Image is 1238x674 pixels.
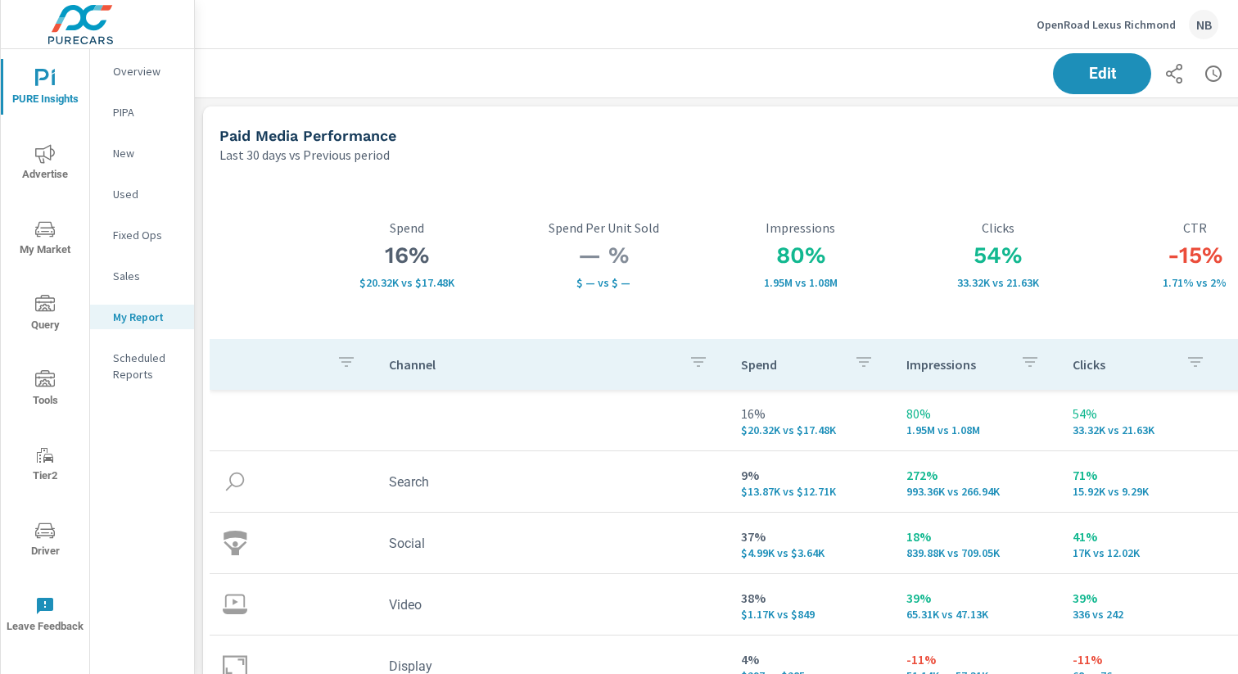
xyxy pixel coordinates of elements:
[113,350,181,382] p: Scheduled Reports
[1073,608,1213,621] p: 336 vs 242
[389,356,675,373] p: Channel
[90,100,194,124] div: PIPA
[906,649,1046,669] p: -11%
[703,220,900,235] p: Impressions
[741,588,881,608] p: 38%
[1189,10,1218,39] div: NB
[113,104,181,120] p: PIPA
[703,276,900,289] p: 1,949,691 vs 1,080,426
[1073,588,1213,608] p: 39%
[376,461,728,503] td: Search
[1069,66,1135,81] span: Edit
[223,592,247,617] img: icon-video.svg
[6,446,84,486] span: Tier2
[90,305,194,329] div: My Report
[1158,57,1191,90] button: Share Report
[6,521,84,561] span: Driver
[6,295,84,335] span: Query
[906,356,1007,373] p: Impressions
[1073,527,1213,546] p: 41%
[219,145,390,165] p: Last 30 days vs Previous period
[1073,465,1213,485] p: 71%
[1,49,89,652] div: nav menu
[906,404,1046,423] p: 80%
[90,59,194,84] div: Overview
[6,596,84,636] span: Leave Feedback
[6,219,84,260] span: My Market
[223,531,247,555] img: icon-social.svg
[6,370,84,410] span: Tools
[906,485,1046,498] p: 993,364 vs 266,938
[90,346,194,387] div: Scheduled Reports
[899,276,1096,289] p: 33,322 vs 21,632
[741,485,881,498] p: $13,866 vs $12,707
[223,469,247,494] img: icon-search.svg
[308,242,505,269] h3: 16%
[741,423,881,437] p: $20,324 vs $17,483
[741,404,881,423] p: 16%
[113,145,181,161] p: New
[90,264,194,288] div: Sales
[741,356,842,373] p: Spend
[6,144,84,184] span: Advertise
[113,268,181,284] p: Sales
[505,220,703,235] p: Spend Per Unit Sold
[906,465,1046,485] p: 272%
[741,649,881,669] p: 4%
[90,141,194,165] div: New
[906,423,1046,437] p: 1,949,691 vs 1,080,426
[1073,356,1173,373] p: Clicks
[906,588,1046,608] p: 39%
[376,522,728,564] td: Social
[741,527,881,546] p: 37%
[906,546,1046,559] p: 839,878 vs 709,053
[376,584,728,626] td: Video
[308,276,505,289] p: $20,324 vs $17,483
[90,182,194,206] div: Used
[703,242,900,269] h3: 80%
[741,608,881,621] p: $1,173 vs $849
[1073,404,1213,423] p: 54%
[1053,53,1151,94] button: Edit
[741,465,881,485] p: 9%
[1073,649,1213,669] p: -11%
[1073,485,1213,498] p: 15,916 vs 9,293
[741,546,881,559] p: $4,988 vs $3,642
[1073,546,1213,559] p: 17,002 vs 12,021
[219,127,396,144] h5: Paid Media Performance
[899,242,1096,269] h3: 54%
[113,186,181,202] p: Used
[906,527,1046,546] p: 18%
[1073,423,1213,437] p: 33,322 vs 21,632
[505,242,703,269] h3: — %
[90,223,194,247] div: Fixed Ops
[6,69,84,109] span: PURE Insights
[113,63,181,79] p: Overview
[113,309,181,325] p: My Report
[906,608,1046,621] p: 65,313 vs 47,128
[113,227,181,243] p: Fixed Ops
[505,276,703,289] p: $ — vs $ —
[899,220,1096,235] p: Clicks
[1037,17,1176,32] p: OpenRoad Lexus Richmond
[308,220,505,235] p: Spend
